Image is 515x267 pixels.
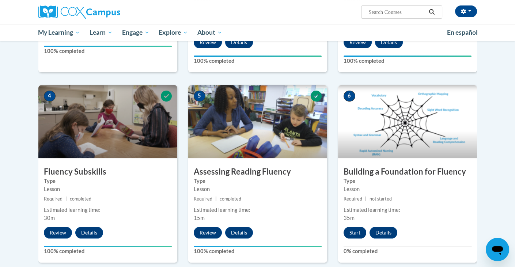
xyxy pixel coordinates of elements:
[44,91,56,102] span: 4
[225,227,253,239] button: Details
[194,227,222,239] button: Review
[44,47,172,55] label: 100% completed
[194,57,322,65] label: 100% completed
[117,24,154,41] a: Engage
[344,56,472,57] div: Your progress
[44,185,172,193] div: Lesson
[368,8,426,16] input: Search Courses
[38,5,177,19] a: Cox Campus
[370,196,392,202] span: not started
[344,185,472,193] div: Lesson
[38,28,80,37] span: My Learning
[442,25,482,40] a: En español
[122,28,149,37] span: Engage
[225,37,253,48] button: Details
[344,177,472,185] label: Type
[194,91,205,102] span: 5
[44,247,172,255] label: 100% completed
[194,206,322,214] div: Estimated learning time:
[194,196,212,202] span: Required
[220,196,241,202] span: completed
[188,166,327,178] h3: Assessing Reading Fluency
[194,185,322,193] div: Lesson
[188,85,327,158] img: Course Image
[154,24,193,41] a: Explore
[344,227,366,239] button: Start
[447,28,478,36] span: En español
[338,85,477,158] img: Course Image
[194,37,222,48] button: Review
[44,196,63,202] span: Required
[194,246,322,247] div: Your progress
[70,196,91,202] span: completed
[159,28,188,37] span: Explore
[344,57,472,65] label: 100% completed
[194,215,205,221] span: 15m
[194,177,322,185] label: Type
[44,227,72,239] button: Review
[44,215,55,221] span: 30m
[65,196,67,202] span: |
[365,196,367,202] span: |
[44,206,172,214] div: Estimated learning time:
[34,24,85,41] a: My Learning
[375,37,403,48] button: Details
[455,5,477,17] button: Account Settings
[344,247,472,255] label: 0% completed
[90,28,113,37] span: Learn
[194,56,322,57] div: Your progress
[344,37,372,48] button: Review
[338,166,477,178] h3: Building a Foundation for Fluency
[193,24,227,41] a: About
[344,206,472,214] div: Estimated learning time:
[344,91,355,102] span: 6
[85,24,117,41] a: Learn
[38,85,177,158] img: Course Image
[215,196,217,202] span: |
[344,215,355,221] span: 35m
[486,238,509,261] iframe: Button to launch messaging window
[370,227,397,239] button: Details
[44,46,172,47] div: Your progress
[44,246,172,247] div: Your progress
[38,166,177,178] h3: Fluency Subskills
[44,177,172,185] label: Type
[194,247,322,255] label: 100% completed
[75,227,103,239] button: Details
[38,5,120,19] img: Cox Campus
[197,28,222,37] span: About
[344,196,362,202] span: Required
[27,24,488,41] div: Main menu
[426,8,437,16] button: Search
